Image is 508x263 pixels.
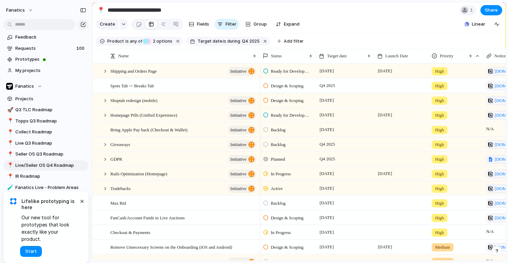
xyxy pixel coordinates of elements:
[15,173,86,180] span: IR Roadmap
[485,7,498,14] span: Share
[3,116,89,126] a: 📍Topps Q3 Roadmap
[110,214,185,221] span: FanCash/Account Funds in Live Auctions
[3,54,89,64] a: Prototypes
[3,138,89,148] div: 📍Live Q3 Roadmap
[271,83,304,89] span: Design & Scoping
[271,127,286,133] span: Backlog
[435,215,444,221] span: High
[7,173,12,180] div: 📍
[271,229,291,236] span: In Progress
[15,45,74,52] span: Requests
[242,38,260,44] span: Q4 2025
[15,151,86,158] span: Seller OS Q3 Roadmap
[3,81,89,91] button: Fanatics
[271,156,285,163] span: Planned
[6,106,13,113] button: 🚀
[376,111,394,119] span: [DATE]
[435,97,444,104] span: High
[3,160,89,171] a: 📍Live/Seller OS Q4 Roadmap
[110,140,130,148] span: Giveaways
[6,173,13,180] button: 📍
[435,185,444,192] span: High
[318,155,337,163] span: Q4 2025
[124,38,143,45] button: isany of
[6,118,13,125] button: 📍
[110,184,130,192] span: Tradebacks
[228,170,256,178] button: initiative
[3,65,89,76] a: My projects
[284,38,304,44] span: Add filter
[186,19,212,30] button: Fields
[435,112,444,119] span: High
[376,67,394,75] span: [DATE]
[21,198,78,210] span: Lifelike prototyping is here
[435,229,444,236] span: High
[462,19,488,29] button: Linear
[15,56,86,63] span: Prototypes
[110,170,167,177] span: Rails Optimization (Homepage)
[3,105,89,115] a: 🚀Q3 TLC Roadmap
[230,155,246,164] span: initiative
[241,38,261,45] button: Q4 2025
[7,106,12,114] div: 🚀
[118,53,129,59] span: Name
[21,214,78,243] span: Our new tool for prototypes that look exactly like your product.
[6,129,13,135] button: 📍
[435,244,450,251] span: Medium
[228,140,256,149] button: initiative
[271,68,310,75] span: Ready for Development
[95,5,106,16] button: 📍
[318,170,336,178] span: [DATE]
[110,243,232,251] span: Remove Unnecessary Screens on the Onboarding (iOS and Android)
[230,184,246,193] span: initiative
[15,106,86,113] span: Q3 TLC Roadmap
[129,38,142,44] span: any of
[3,5,37,16] button: fanatics
[318,184,336,192] span: [DATE]
[3,171,89,181] div: 📍IR Roadmap
[318,111,336,119] span: [DATE]
[230,111,246,120] span: initiative
[7,128,12,136] div: 📍
[230,67,246,76] span: initiative
[6,184,13,191] button: 🧪
[242,19,270,30] button: Group
[3,127,89,137] a: 📍Collect Roadmap
[480,5,502,15] button: Share
[228,96,256,105] button: initiative
[228,67,256,76] button: initiative
[376,170,394,178] span: [DATE]
[198,38,222,44] span: Target date
[271,53,282,59] span: Status
[15,96,86,102] span: Projects
[318,140,337,148] span: Q4 2025
[100,21,115,28] span: Create
[25,248,37,255] span: Start
[284,21,299,28] span: Expand
[470,7,475,14] span: 1
[271,112,310,119] span: Ready for Development
[15,118,86,125] span: Topps Q3 Roadmap
[228,155,256,164] button: initiative
[7,184,12,191] div: 🧪
[435,156,444,163] span: High
[7,161,12,169] div: 📍
[15,129,86,135] span: Collect Roadmap
[15,140,86,147] span: Live Q3 Roadmap
[230,125,246,135] span: initiative
[7,117,12,125] div: 📍
[318,228,336,236] span: [DATE]
[151,38,172,44] span: options
[376,243,394,251] span: [DATE]
[318,67,336,75] span: [DATE]
[318,214,336,222] span: [DATE]
[230,96,246,105] span: initiative
[3,182,89,193] a: 🧪Fanatics Live - Problem Areas
[125,38,129,44] span: is
[7,150,12,158] div: 📍
[385,53,408,59] span: Launch Date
